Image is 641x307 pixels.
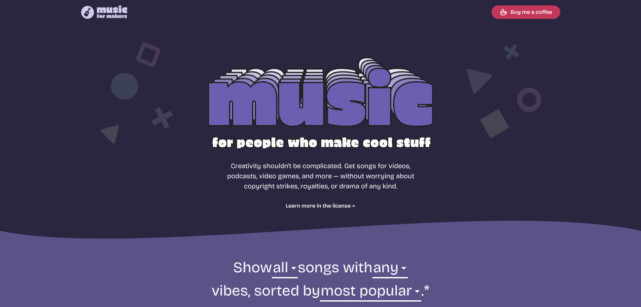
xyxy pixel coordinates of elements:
[372,258,408,281] select: vibe
[272,258,297,281] select: genre
[492,5,560,19] a: Buy me a coffee
[224,161,418,191] p: Creativity shouldn't be complicated. Get songs for videos, podcasts, video games, and more — with...
[286,202,355,210] a: Learn more in the license
[320,281,421,304] select: sorting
